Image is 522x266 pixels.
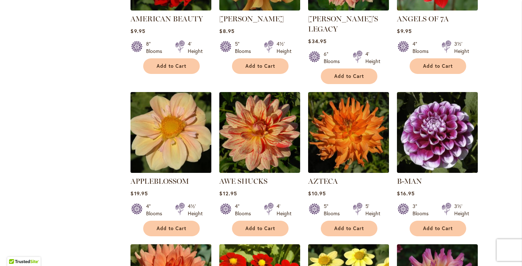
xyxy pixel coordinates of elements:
a: B-MAN [397,167,478,174]
img: AWE SHUCKS [219,92,300,173]
div: 6" Blooms [324,50,344,65]
button: Add to Cart [143,221,200,236]
button: Add to Cart [321,221,377,236]
a: AWE SHUCKS [219,167,300,174]
div: 4" Blooms [413,40,433,55]
span: $12.95 [219,190,237,197]
a: APPLEBLOSSOM [130,177,189,186]
a: ANDREW CHARLES [219,5,300,12]
span: $9.95 [130,28,145,34]
a: B-MAN [397,177,422,186]
span: $34.95 [308,38,326,45]
div: 4" Blooms [235,203,255,217]
span: Add to Cart [245,63,275,69]
a: APPLEBLOSSOM [130,167,211,174]
div: 4½' Height [277,40,291,55]
a: ANGELS OF 7A [397,14,449,23]
div: 8" Blooms [146,40,166,55]
div: 3" Blooms [413,203,433,217]
span: Add to Cart [334,225,364,232]
span: $9.95 [397,28,411,34]
a: [PERSON_NAME]'S LEGACY [308,14,378,33]
span: $19.95 [130,190,148,197]
a: Andy's Legacy [308,5,389,12]
a: [PERSON_NAME] [219,14,284,23]
img: AZTECA [308,92,389,173]
button: Add to Cart [410,221,466,236]
img: B-MAN [397,92,478,173]
span: Add to Cart [423,225,453,232]
div: 3½' Height [454,40,469,55]
button: Add to Cart [232,221,289,236]
iframe: Launch Accessibility Center [5,240,26,261]
a: AMERICAN BEAUTY [130,5,211,12]
a: ANGELS OF 7A [397,5,478,12]
div: 4" Blooms [146,203,166,217]
button: Add to Cart [410,58,466,74]
div: 5' Height [365,203,380,217]
span: Add to Cart [245,225,275,232]
div: 5" Blooms [235,40,255,55]
span: Add to Cart [334,73,364,79]
span: Add to Cart [157,225,186,232]
img: APPLEBLOSSOM [129,90,214,175]
div: 5" Blooms [324,203,344,217]
div: 4' Height [188,40,203,55]
div: 4' Height [365,50,380,65]
div: 3½' Height [454,203,469,217]
span: $10.95 [308,190,326,197]
a: AZTECA [308,167,389,174]
span: Add to Cart [157,63,186,69]
div: 4½' Height [188,203,203,217]
span: $16.95 [397,190,414,197]
a: AWE SHUCKS [219,177,268,186]
button: Add to Cart [321,68,377,84]
span: Add to Cart [423,63,453,69]
div: 4' Height [277,203,291,217]
button: Add to Cart [232,58,289,74]
a: AZTECA [308,177,338,186]
span: $8.95 [219,28,234,34]
button: Add to Cart [143,58,200,74]
a: AMERICAN BEAUTY [130,14,203,23]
